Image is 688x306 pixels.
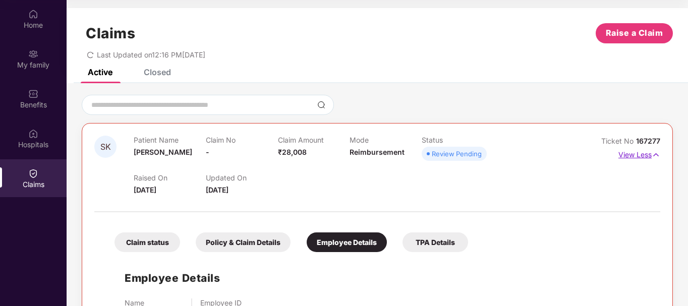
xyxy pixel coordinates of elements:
div: Review Pending [432,149,482,159]
p: Claim Amount [278,136,350,144]
span: Ticket No [601,137,636,145]
img: svg+xml;base64,PHN2ZyBpZD0iSG9tZSIgeG1sbnM9Imh0dHA6Ly93d3cudzMub3JnLzIwMDAvc3ZnIiB3aWR0aD0iMjAiIG... [28,9,38,19]
h1: Employee Details [125,270,220,286]
span: [DATE] [134,186,156,194]
img: svg+xml;base64,PHN2ZyBpZD0iU2VhcmNoLTMyeDMyIiB4bWxucz0iaHR0cDovL3d3dy53My5vcmcvMjAwMC9zdmciIHdpZH... [317,101,325,109]
p: Status [422,136,494,144]
p: Patient Name [134,136,206,144]
p: Claim No [206,136,278,144]
img: svg+xml;base64,PHN2ZyB3aWR0aD0iMjAiIGhlaWdodD0iMjAiIHZpZXdCb3g9IjAgMCAyMCAyMCIgZmlsbD0ibm9uZSIgeG... [28,49,38,59]
img: svg+xml;base64,PHN2ZyB4bWxucz0iaHR0cDovL3d3dy53My5vcmcvMjAwMC9zdmciIHdpZHRoPSIxNyIgaGVpZ2h0PSIxNy... [652,149,660,160]
span: redo [87,50,94,59]
h1: Claims [86,25,135,42]
span: 167277 [636,137,660,145]
p: Raised On [134,173,206,182]
span: [DATE] [206,186,228,194]
img: svg+xml;base64,PHN2ZyBpZD0iQmVuZWZpdHMiIHhtbG5zPSJodHRwOi8vd3d3LnczLm9yZy8yMDAwL3N2ZyIgd2lkdGg9Ij... [28,89,38,99]
img: svg+xml;base64,PHN2ZyBpZD0iQ2xhaW0iIHhtbG5zPSJodHRwOi8vd3d3LnczLm9yZy8yMDAwL3N2ZyIgd2lkdGg9IjIwIi... [28,168,38,178]
div: Active [88,67,112,77]
div: TPA Details [403,232,468,252]
p: View Less [618,147,660,160]
div: Policy & Claim Details [196,232,291,252]
span: Raise a Claim [606,27,663,39]
p: Updated On [206,173,278,182]
div: Employee Details [307,232,387,252]
p: Mode [350,136,422,144]
span: ₹28,008 [278,148,307,156]
img: svg+xml;base64,PHN2ZyBpZD0iSG9zcGl0YWxzIiB4bWxucz0iaHR0cDovL3d3dy53My5vcmcvMjAwMC9zdmciIHdpZHRoPS... [28,129,38,139]
span: Reimbursement [350,148,405,156]
span: - [206,148,209,156]
div: Closed [144,67,171,77]
button: Raise a Claim [596,23,673,43]
span: Last Updated on 12:16 PM[DATE] [97,50,205,59]
span: SK [100,143,111,151]
div: Claim status [114,232,180,252]
span: [PERSON_NAME] [134,148,192,156]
